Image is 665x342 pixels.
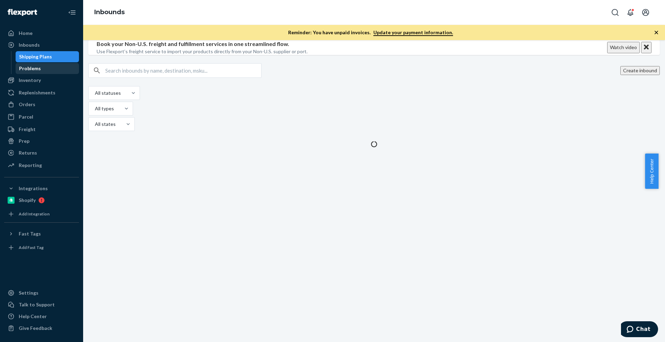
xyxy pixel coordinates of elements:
[19,149,37,156] div: Returns
[373,29,453,36] a: Update your payment information.
[94,105,95,112] input: All types
[97,40,308,48] p: Book your Non-U.S. freight and fulfillment services in one streamlined flow.
[621,321,658,339] iframe: Opens a widget where you can chat to one of our agents
[105,64,261,77] input: Search inbounds by name, destination, msku...
[19,301,55,308] div: Talk to Support
[19,126,36,133] div: Freight
[19,211,50,217] div: Add Integration
[4,323,79,334] button: Give Feedback
[4,209,79,220] a: Add Integration
[4,147,79,158] a: Returns
[19,41,40,48] div: Inbounds
[4,136,79,147] a: Prep
[94,90,95,96] input: All statuses
[4,183,79,194] button: Integrations
[19,30,33,37] div: Home
[97,48,308,55] p: Use Flexport’s freight service to import your products directly from your Non-U.S. supplier or port.
[19,53,52,60] div: Shipping Plans
[641,42,651,53] button: Close
[4,160,79,171] a: Reporting
[4,195,79,206] a: Shopify
[19,289,38,296] div: Settings
[16,63,79,74] a: Problems
[19,89,55,96] div: Replenishments
[639,6,653,19] button: Open account menu
[19,230,41,237] div: Fast Tags
[19,244,44,250] div: Add Fast Tag
[19,77,41,84] div: Inventory
[4,124,79,135] a: Freight
[4,87,79,98] a: Replenishments
[645,154,658,189] button: Help Center
[19,113,33,120] div: Parcel
[19,197,36,204] div: Shopify
[288,29,453,36] p: Reminder: You have unpaid invoices.
[19,138,29,145] div: Prep
[16,51,79,62] a: Shipping Plans
[4,99,79,110] a: Orders
[4,311,79,322] a: Help Center
[65,6,79,19] button: Close Navigation
[94,8,125,16] a: Inbounds
[89,2,130,22] ol: breadcrumbs
[608,6,622,19] button: Open Search Box
[623,6,637,19] button: Open notifications
[4,75,79,86] a: Inventory
[4,39,79,50] a: Inbounds
[8,9,37,16] img: Flexport logo
[4,242,79,253] a: Add Fast Tag
[620,66,660,75] button: Create inbound
[19,185,48,192] div: Integrations
[94,121,95,128] input: All states
[4,287,79,298] a: Settings
[19,101,35,108] div: Orders
[4,299,79,310] button: Talk to Support
[4,28,79,39] a: Home
[19,65,41,72] div: Problems
[4,111,79,122] a: Parcel
[19,162,42,169] div: Reporting
[19,313,47,320] div: Help Center
[19,325,52,332] div: Give Feedback
[607,42,640,53] button: Watch video
[4,228,79,239] button: Fast Tags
